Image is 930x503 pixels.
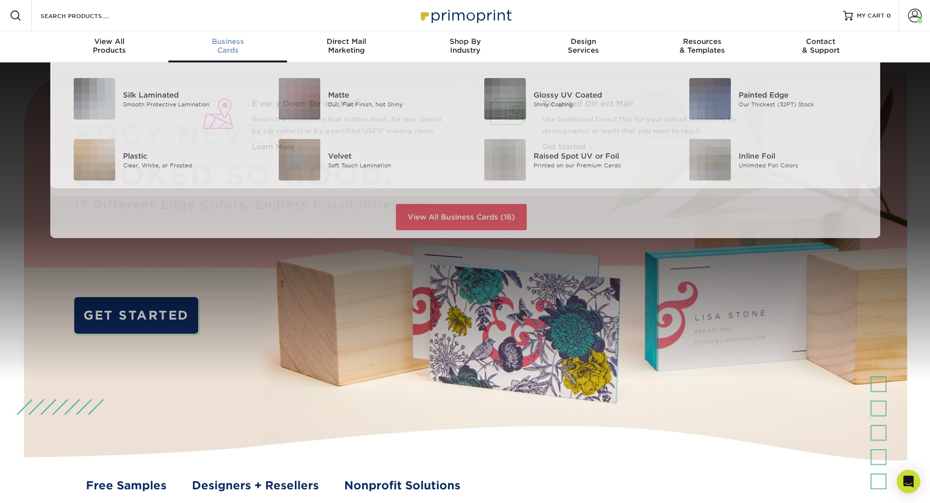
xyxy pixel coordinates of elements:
a: Glossy UV Coated Business Cards Glossy UV Coated Shiny Coating [473,74,663,123]
a: Silk Laminated Business Cards Silk Laminated Smooth Protective Lamination [62,74,253,123]
a: Matte Business Cards Matte Dull, Flat Finish, Not Shiny [267,74,458,123]
span: Business [168,37,287,46]
a: Shop ByIndustry [406,31,524,62]
div: Shiny Coating [534,100,663,108]
a: Plastic Business Cards Plastic Clear, White, or Frosted [62,135,253,184]
span: Design [524,37,643,46]
div: & Support [762,37,880,55]
a: Velvet Business Cards Velvet Soft Touch Lamination [267,135,458,184]
div: Printed on our Premium Cards [534,161,663,169]
input: SEARCH PRODUCTS..... [40,10,135,21]
img: Silk Laminated Business Cards [74,78,115,120]
div: Plastic [123,150,252,161]
a: Raised Spot UV or Foil Business Cards Raised Spot UV or Foil Printed on our Premium Cards [473,135,663,184]
img: Primoprint [416,5,514,26]
span: MY CART [857,12,885,20]
div: Inline Foil [739,150,868,161]
div: Our Thickest (32PT) Stock [739,100,868,108]
a: View All Business Cards (16) [396,204,527,230]
div: Clear, White, or Frosted [123,161,252,169]
a: Inline Foil Business Cards Inline Foil Unlimited Foil Colors [678,135,868,184]
div: Glossy UV Coated [534,89,663,100]
div: Raised Spot UV or Foil [534,150,663,161]
div: Marketing [287,37,406,55]
a: Painted Edge Business Cards Painted Edge Our Thickest (32PT) Stock [678,74,868,123]
div: Silk Laminated [123,89,252,100]
a: Nonprofit Solutions [344,477,460,494]
img: Raised Spot UV or Foil Business Cards [484,139,526,181]
img: Plastic Business Cards [74,139,115,181]
img: Inline Foil Business Cards [689,139,731,181]
a: BusinessCards [168,31,287,62]
div: Services [524,37,643,55]
span: View All [50,37,169,46]
div: Open Intercom Messenger [897,470,920,493]
div: Products [50,37,169,55]
div: Industry [406,37,524,55]
a: DesignServices [524,31,643,62]
div: Soft Touch Lamination [328,161,457,169]
span: Direct Mail [287,37,406,46]
span: 0 [887,12,891,19]
a: Free Samples [86,477,166,494]
a: Direct MailMarketing [287,31,406,62]
div: & Templates [643,37,762,55]
span: Resources [643,37,762,46]
div: Velvet [328,150,457,161]
a: Designers + Resellers [192,477,319,494]
div: Unlimited Foil Colors [739,161,868,169]
div: Cards [168,37,287,55]
div: Dull, Flat Finish, Not Shiny [328,100,457,108]
a: View AllProducts [50,31,169,62]
span: Contact [762,37,880,46]
div: Smooth Protective Lamination [123,100,252,108]
a: Contact& Support [762,31,880,62]
img: Velvet Business Cards [279,139,320,181]
div: Matte [328,89,457,100]
img: Matte Business Cards [279,78,320,120]
div: Painted Edge [739,89,868,100]
span: Shop By [406,37,524,46]
a: Resources& Templates [643,31,762,62]
img: Glossy UV Coated Business Cards [484,78,526,120]
img: Painted Edge Business Cards [689,78,731,120]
